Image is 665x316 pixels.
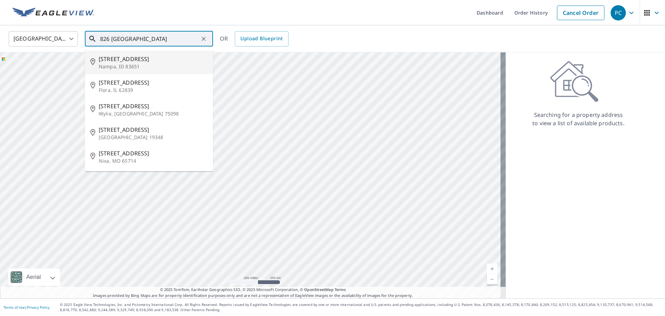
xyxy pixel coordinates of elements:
p: Wylie, [GEOGRAPHIC_DATA] 75098 [99,110,207,117]
a: Current Level 5, Zoom In [487,264,497,274]
span: [STREET_ADDRESS] [99,149,207,157]
span: [STREET_ADDRESS] [99,78,207,87]
input: Search by address or latitude-longitude [100,29,199,49]
p: Nampa, ID 83651 [99,63,207,70]
a: Cancel Order [557,6,604,20]
span: Upload Blueprint [240,34,283,43]
span: [STREET_ADDRESS] [99,126,207,134]
p: Nixa, MO 65714 [99,157,207,164]
a: OpenStreetMap [304,287,333,292]
a: Terms of Use [3,305,25,310]
span: [STREET_ADDRESS] [99,102,207,110]
div: OR [220,31,289,46]
p: | [3,305,50,309]
p: Searching for a property address to view a list of available products. [532,111,625,127]
span: [STREET_ADDRESS] [99,55,207,63]
img: EV Logo [12,8,94,18]
div: PC [611,5,626,20]
a: Upload Blueprint [235,31,288,46]
a: Privacy Policy [27,305,50,310]
span: © 2025 TomTom, Earthstar Geographics SIO, © 2025 Microsoft Corporation, © [160,287,346,293]
button: Clear [199,34,209,44]
div: Aerial [24,268,43,286]
p: [GEOGRAPHIC_DATA] 19348 [99,134,207,141]
div: Aerial [8,268,60,286]
p: © 2025 Eagle View Technologies, Inc. and Pictometry International Corp. All Rights Reserved. Repo... [60,302,662,313]
a: Current Level 5, Zoom Out [487,274,497,284]
p: Flora, IL 62839 [99,87,207,94]
a: Terms [335,287,346,292]
div: [GEOGRAPHIC_DATA] [9,29,78,49]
